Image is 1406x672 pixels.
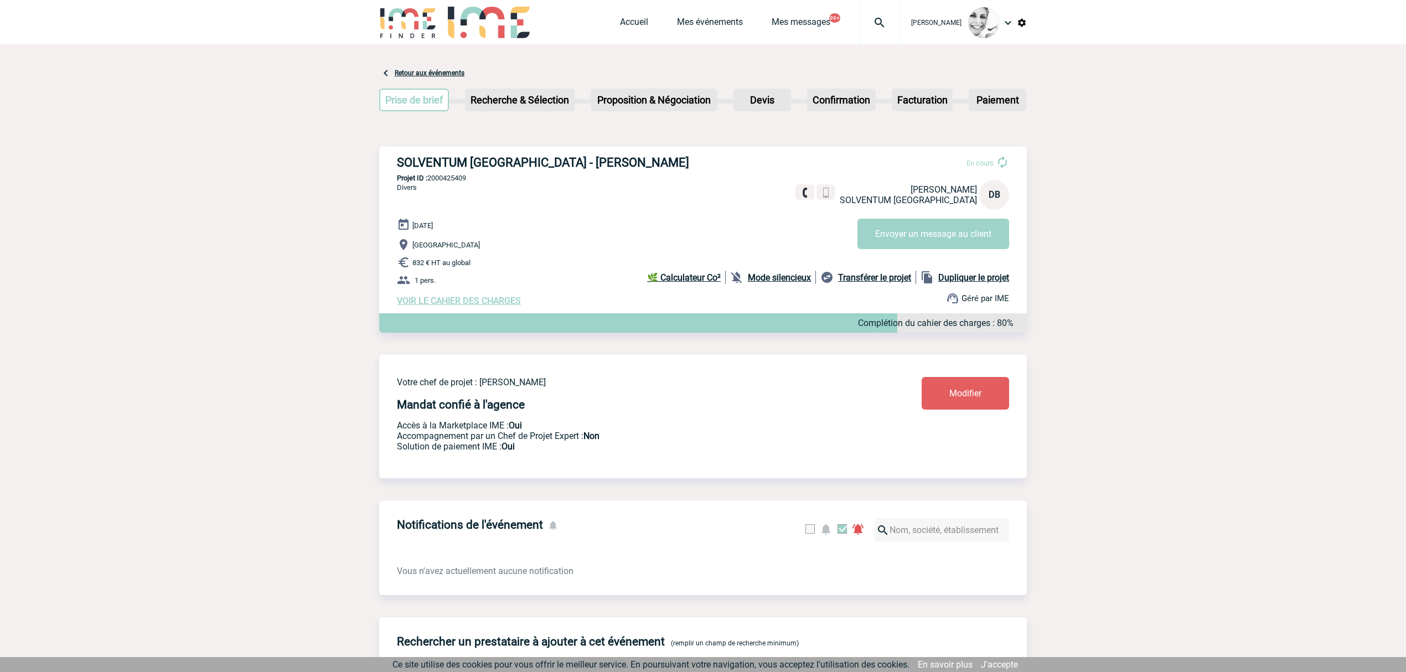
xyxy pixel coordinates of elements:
[800,188,810,198] img: fixe.png
[989,189,1000,200] span: DB
[893,90,952,110] p: Facturation
[748,272,811,283] b: Mode silencieux
[502,441,515,452] b: Oui
[412,221,433,230] span: [DATE]
[829,13,840,23] button: 99+
[735,90,790,110] p: Devis
[592,90,716,110] p: Proposition & Négociation
[911,184,977,195] span: [PERSON_NAME]
[466,90,573,110] p: Recherche & Sélection
[620,17,648,32] a: Accueil
[397,420,856,431] p: Accès à la Marketplace IME :
[379,7,437,38] img: IME-Finder
[395,69,464,77] a: Retour aux événements
[415,276,436,285] span: 1 pers.
[397,431,856,441] p: Prestation payante
[380,90,448,110] p: Prise de brief
[970,90,1025,110] p: Paiement
[921,271,934,284] img: file_copy-black-24dp.png
[412,259,471,267] span: 832 € HT au global
[981,659,1018,670] a: J'accepte
[962,293,1009,303] span: Géré par IME
[379,174,1027,182] p: 2000425409
[397,183,417,192] span: Divers
[509,420,522,431] b: Oui
[397,156,729,169] h3: SOLVENTUM [GEOGRAPHIC_DATA] - [PERSON_NAME]
[918,659,973,670] a: En savoir plus
[840,195,977,205] span: SOLVENTUM [GEOGRAPHIC_DATA]
[968,7,999,38] img: 103013-0.jpeg
[392,659,909,670] span: Ce site utilise des cookies pour vous offrir le meilleur service. En poursuivant votre navigation...
[911,19,962,27] span: [PERSON_NAME]
[677,17,743,32] a: Mes événements
[966,159,994,167] span: En cours
[583,431,599,441] b: Non
[397,635,665,648] h4: Rechercher un prestataire à ajouter à cet événement
[946,292,959,305] img: support.png
[821,188,831,198] img: portable.png
[397,441,856,452] p: Conformité aux process achat client, Prise en charge de la facturation, Mutualisation de plusieur...
[772,17,830,32] a: Mes messages
[397,377,856,387] p: Votre chef de projet : [PERSON_NAME]
[671,639,799,647] span: (remplir un champ de recherche minimum)
[857,219,1009,249] button: Envoyer un message au client
[397,296,521,306] a: VOIR LE CAHIER DES CHARGES
[397,398,525,411] h4: Mandat confié à l'agence
[808,90,875,110] p: Confirmation
[397,518,543,531] h4: Notifications de l'événement
[412,241,480,249] span: [GEOGRAPHIC_DATA]
[949,388,981,399] span: Modifier
[397,174,427,182] b: Projet ID :
[397,566,573,576] span: Vous n'avez actuellement aucune notification
[838,272,911,283] b: Transférer le projet
[938,272,1009,283] b: Dupliquer le projet
[647,271,726,284] a: 🌿 Calculateur Co²
[647,272,721,283] b: 🌿 Calculateur Co²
